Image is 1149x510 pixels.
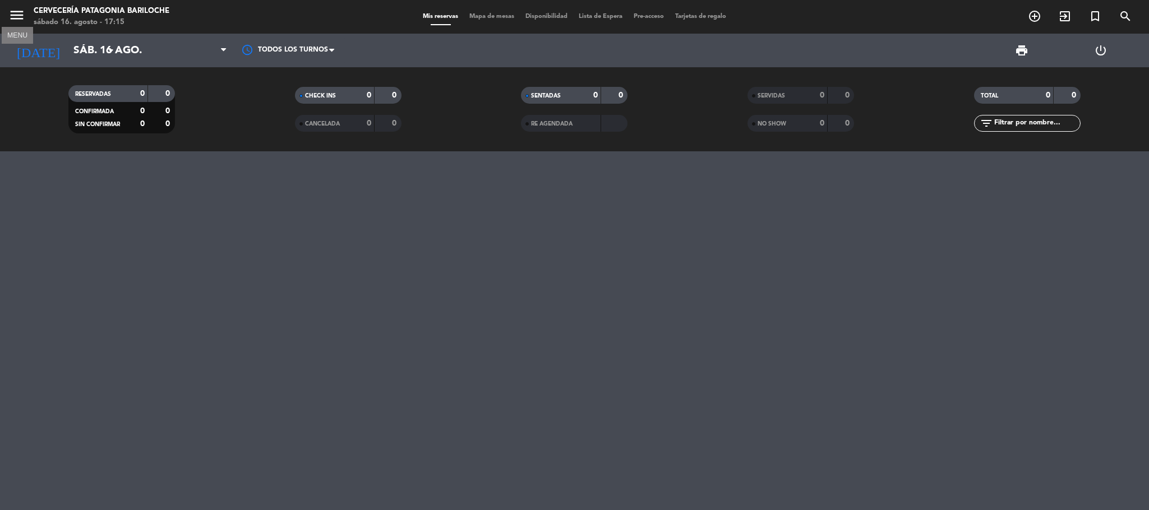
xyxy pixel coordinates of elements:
[573,13,628,20] span: Lista de Espera
[628,13,670,20] span: Pre-acceso
[2,30,33,40] div: MENU
[392,91,399,99] strong: 0
[417,13,464,20] span: Mis reservas
[1094,44,1108,57] i: power_settings_new
[520,13,573,20] span: Disponibilidad
[1015,44,1028,57] span: print
[75,122,120,127] span: SIN CONFIRMAR
[165,120,172,128] strong: 0
[758,93,785,99] span: SERVIDAS
[981,93,998,99] span: TOTAL
[980,117,993,130] i: filter_list
[593,91,598,99] strong: 0
[8,38,68,63] i: [DATE]
[165,90,172,98] strong: 0
[845,91,852,99] strong: 0
[367,119,371,127] strong: 0
[820,91,824,99] strong: 0
[845,119,852,127] strong: 0
[758,121,786,127] span: NO SHOW
[75,109,114,114] span: CONFIRMADA
[8,7,25,24] i: menu
[1072,91,1078,99] strong: 0
[104,44,118,57] i: arrow_drop_down
[531,93,561,99] span: SENTADAS
[531,121,573,127] span: RE AGENDADA
[1062,34,1141,67] div: LOG OUT
[392,119,399,127] strong: 0
[1046,91,1050,99] strong: 0
[619,91,625,99] strong: 0
[34,6,169,17] div: Cervecería Patagonia Bariloche
[140,107,145,115] strong: 0
[140,90,145,98] strong: 0
[1058,10,1072,23] i: exit_to_app
[305,121,340,127] span: CANCELADA
[464,13,520,20] span: Mapa de mesas
[305,93,336,99] span: CHECK INS
[165,107,172,115] strong: 0
[34,17,169,28] div: sábado 16. agosto - 17:15
[1028,10,1041,23] i: add_circle_outline
[75,91,111,97] span: RESERVADAS
[8,7,25,27] button: menu
[670,13,732,20] span: Tarjetas de regalo
[820,119,824,127] strong: 0
[1088,10,1102,23] i: turned_in_not
[140,120,145,128] strong: 0
[367,91,371,99] strong: 0
[993,117,1080,129] input: Filtrar por nombre...
[1119,10,1132,23] i: search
